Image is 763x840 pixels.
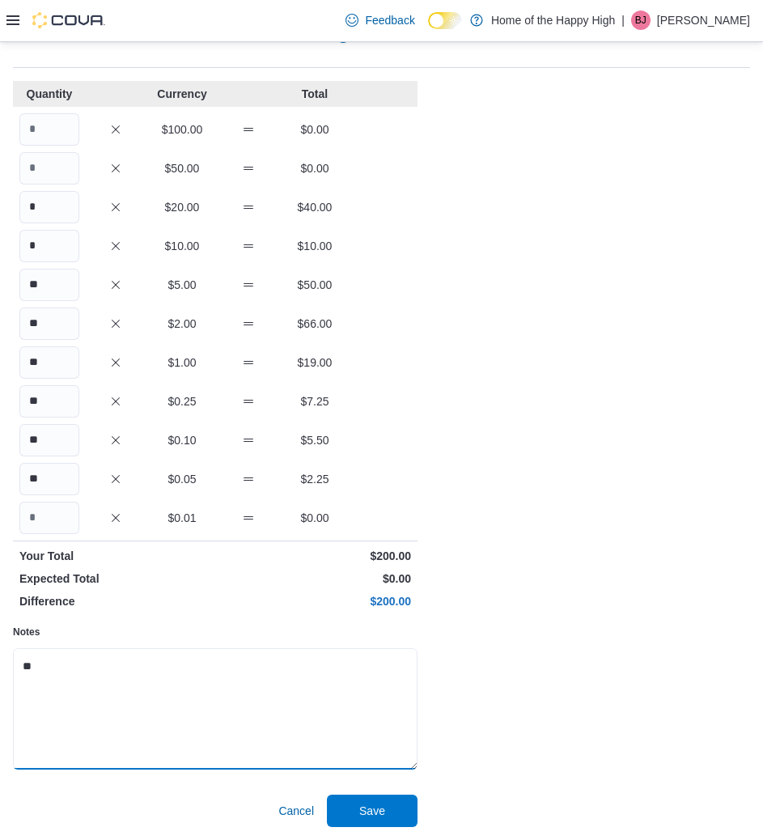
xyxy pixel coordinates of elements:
p: $0.01 [152,510,212,526]
span: BJ [635,11,646,30]
p: $0.05 [152,471,212,487]
input: Quantity [19,230,79,262]
p: Expected Total [19,571,212,587]
p: $0.00 [285,160,345,176]
p: $0.00 [218,571,411,587]
div: Brock Jekill [631,11,651,30]
p: $50.00 [152,160,212,176]
span: Save [359,803,385,819]
p: $0.25 [152,393,212,409]
p: $2.00 [152,316,212,332]
p: $100.00 [152,121,212,138]
input: Quantity [19,424,79,456]
input: Quantity [19,113,79,146]
p: $1.00 [152,354,212,371]
span: Cancel [278,803,314,819]
p: $200.00 [218,593,411,609]
p: Quantity [19,86,79,102]
span: Dark Mode [428,29,429,30]
p: $19.00 [285,354,345,371]
p: $200.00 [218,548,411,564]
p: Difference [19,593,212,609]
a: Feedback [339,4,421,36]
p: $0.00 [285,510,345,526]
input: Quantity [19,269,79,301]
p: $7.25 [285,393,345,409]
p: $40.00 [285,199,345,215]
p: $5.50 [285,432,345,448]
input: Quantity [19,385,79,418]
input: Quantity [19,152,79,185]
input: Dark Mode [428,12,462,29]
label: Notes [13,626,40,638]
p: [PERSON_NAME] [657,11,750,30]
p: $50.00 [285,277,345,293]
input: Quantity [19,308,79,340]
span: Feedback [365,12,414,28]
img: Cova [32,12,105,28]
input: Quantity [19,463,79,495]
p: $0.00 [285,121,345,138]
p: $5.00 [152,277,212,293]
p: Your Total [19,548,212,564]
input: Quantity [19,191,79,223]
input: Quantity [19,346,79,379]
p: $20.00 [152,199,212,215]
button: Cancel [272,795,320,827]
p: Total [285,86,345,102]
p: Home of the Happy High [491,11,615,30]
p: $66.00 [285,316,345,332]
p: $10.00 [152,238,212,254]
p: | [621,11,625,30]
p: $10.00 [285,238,345,254]
input: Quantity [19,502,79,534]
p: $2.25 [285,471,345,487]
button: Save [327,795,418,827]
p: $0.10 [152,432,212,448]
p: Currency [152,86,212,102]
